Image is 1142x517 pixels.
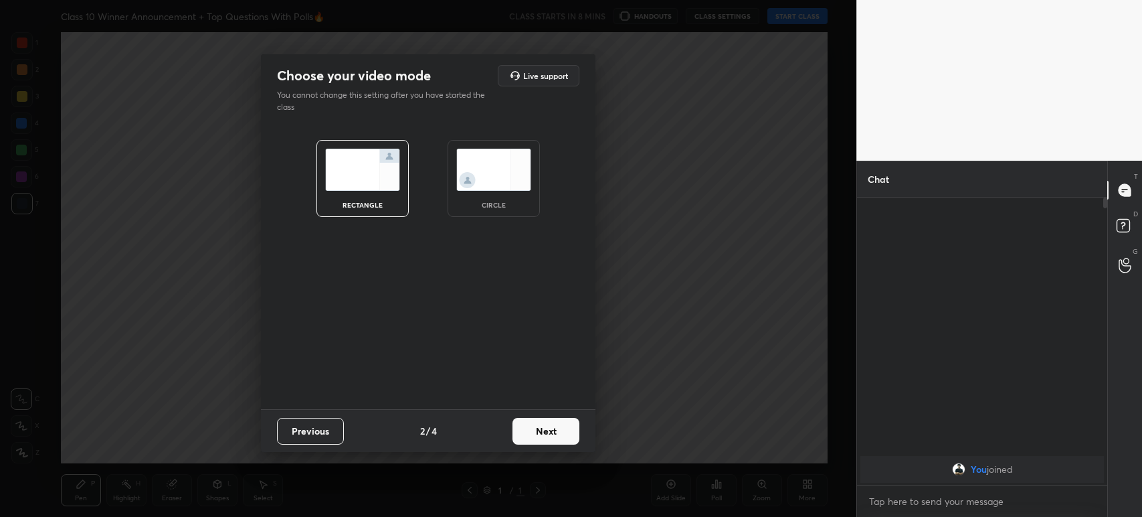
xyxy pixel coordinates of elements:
img: circleScreenIcon.acc0effb.svg [456,149,531,191]
h4: / [426,424,430,438]
p: Chat [857,161,900,197]
div: grid [857,453,1107,486]
h2: Choose your video mode [277,67,431,84]
p: You cannot change this setting after you have started the class [277,89,494,113]
div: rectangle [336,202,389,208]
span: joined [987,464,1013,475]
p: G [1133,246,1138,256]
button: Next [512,418,579,445]
img: 3e477a94a14e43f8bd0b1333334fa1e6.jpg [952,463,965,476]
div: circle [467,202,520,208]
img: normalScreenIcon.ae25ed63.svg [325,149,400,191]
span: You [971,464,987,475]
button: Previous [277,418,344,445]
h5: Live support [523,72,568,80]
h4: 4 [432,424,437,438]
h4: 2 [420,424,425,438]
p: D [1133,209,1138,219]
p: T [1134,171,1138,181]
